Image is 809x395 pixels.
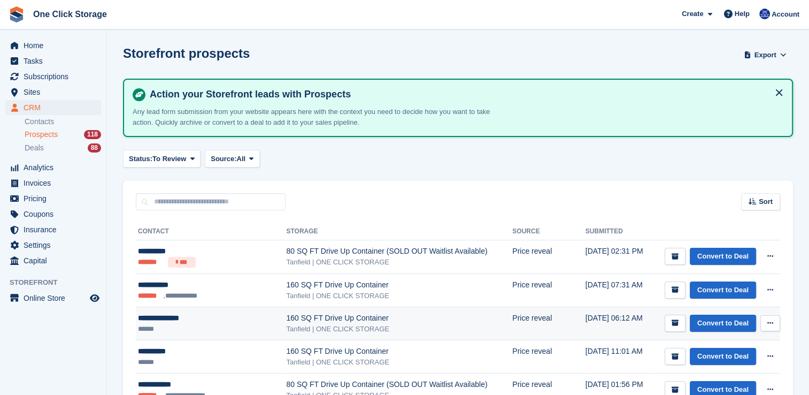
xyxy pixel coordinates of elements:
[10,277,106,288] span: Storefront
[5,176,101,191] a: menu
[25,142,101,154] a: Deals 88
[690,282,756,299] a: Convert to Deal
[5,100,101,115] a: menu
[88,292,101,305] a: Preview store
[9,6,25,22] img: stora-icon-8386f47178a22dfd0bd8f6a31ec36ba5ce8667c1dd55bd0f319d3a0aa187defe.svg
[24,85,88,100] span: Sites
[759,9,770,19] img: Thomas
[735,9,750,19] span: Help
[286,291,512,301] div: Tanfield | ONE CLICK STORAGE
[24,207,88,222] span: Coupons
[585,340,650,373] td: [DATE] 11:01 AM
[29,5,111,23] a: One Click Storage
[133,107,507,127] p: Any lead form submission from your website appears here with the context you need to decide how y...
[286,324,512,335] div: Tanfield | ONE CLICK STORAGE
[5,38,101,53] a: menu
[123,46,250,60] h1: Storefront prospects
[5,253,101,268] a: menu
[24,176,88,191] span: Invoices
[25,117,101,127] a: Contacts
[286,357,512,368] div: Tanfield | ONE CLICK STORAGE
[24,54,88,69] span: Tasks
[5,69,101,84] a: menu
[286,246,512,257] div: 80 SQ FT Drive Up Container (SOLD OUT Waitlist Available)
[286,346,512,357] div: 160 SQ FT Drive Up Container
[152,154,186,164] span: To Review
[690,248,756,265] a: Convert to Deal
[512,340,585,373] td: Price reveal
[123,150,201,168] button: Status: To Review
[512,223,585,240] th: Source
[24,100,88,115] span: CRM
[145,88,783,101] h4: Action your Storefront leads with Prospects
[585,307,650,340] td: [DATE] 06:12 AM
[24,222,88,237] span: Insurance
[5,291,101,306] a: menu
[286,379,512,390] div: 80 SQ FT Drive Up Container (SOLD OUT Waitlist Available)
[690,348,756,366] a: Convert to Deal
[682,9,703,19] span: Create
[585,274,650,307] td: [DATE] 07:31 AM
[512,274,585,307] td: Price reveal
[690,315,756,332] a: Convert to Deal
[25,130,58,140] span: Prospects
[24,38,88,53] span: Home
[286,257,512,268] div: Tanfield | ONE CLICK STORAGE
[25,143,44,153] span: Deals
[25,129,101,140] a: Prospects 118
[5,85,101,100] a: menu
[237,154,246,164] span: All
[24,69,88,84] span: Subscriptions
[24,160,88,175] span: Analytics
[585,223,650,240] th: Submitted
[759,196,773,207] span: Sort
[205,150,260,168] button: Source: All
[136,223,286,240] th: Contact
[24,253,88,268] span: Capital
[24,191,88,206] span: Pricing
[211,154,236,164] span: Source:
[5,222,101,237] a: menu
[5,207,101,222] a: menu
[286,313,512,324] div: 160 SQ FT Drive Up Container
[286,279,512,291] div: 160 SQ FT Drive Up Container
[286,223,512,240] th: Storage
[24,238,88,253] span: Settings
[742,46,789,64] button: Export
[772,9,799,20] span: Account
[5,191,101,206] a: menu
[24,291,88,306] span: Online Store
[512,307,585,340] td: Price reveal
[5,54,101,69] a: menu
[5,238,101,253] a: menu
[585,240,650,274] td: [DATE] 02:31 PM
[5,160,101,175] a: menu
[512,240,585,274] td: Price reveal
[129,154,152,164] span: Status:
[88,143,101,153] div: 88
[754,50,776,60] span: Export
[84,130,101,139] div: 118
